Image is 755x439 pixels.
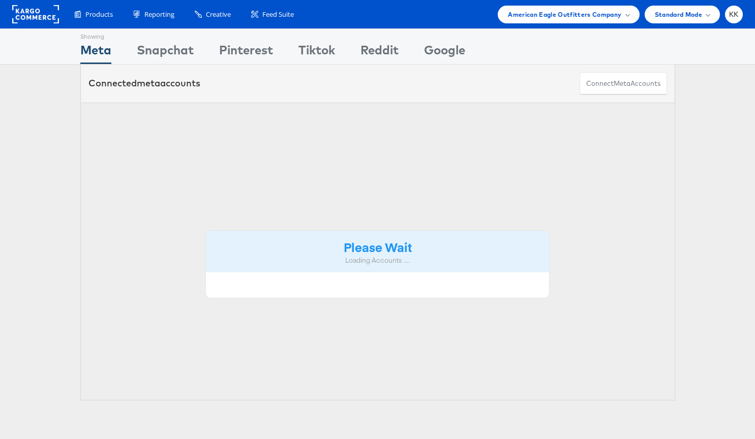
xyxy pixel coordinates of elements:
div: Connected accounts [88,77,200,90]
div: Reddit [360,41,399,64]
span: meta [614,79,630,88]
div: Pinterest [219,41,273,64]
span: KK [729,11,739,18]
span: Reporting [144,10,174,19]
span: Products [85,10,113,19]
button: ConnectmetaAccounts [580,72,667,95]
div: Loading Accounts .... [214,256,542,265]
span: Standard Mode [655,9,702,20]
span: Creative [206,10,231,19]
div: Showing [80,29,111,41]
div: Meta [80,41,111,64]
div: Google [424,41,465,64]
strong: Please Wait [344,238,412,255]
span: American Eagle Outfitters Company [508,9,621,20]
div: Tiktok [298,41,335,64]
div: Snapchat [137,41,194,64]
span: meta [137,77,160,89]
span: Feed Suite [262,10,294,19]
